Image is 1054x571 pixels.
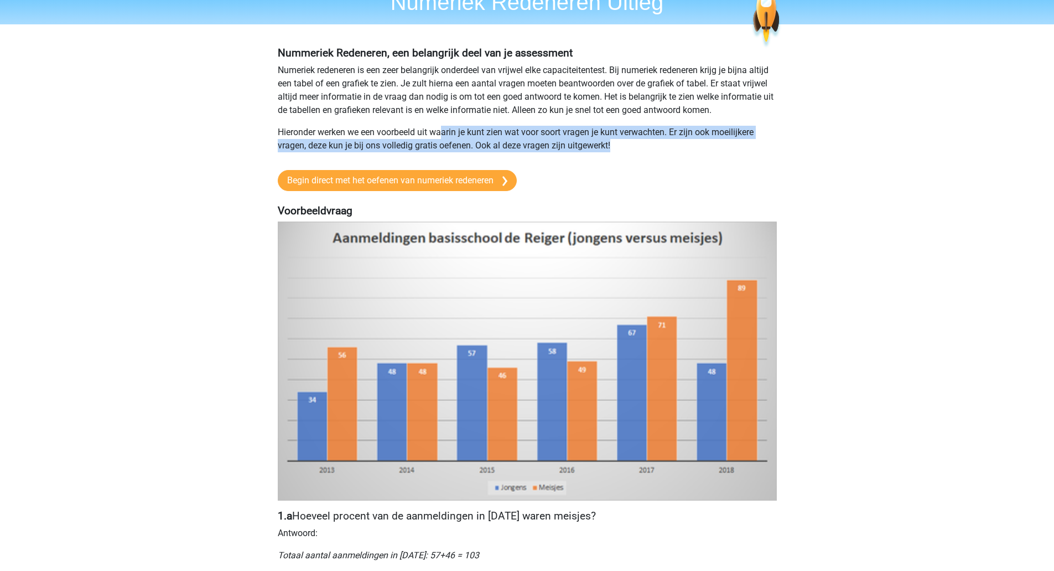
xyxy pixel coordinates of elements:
img: numeriek-redeneren1.png [278,222,777,500]
p: Numeriek redeneren is een zeer belangrijk onderdeel van vrijwel elke capaciteitentest. Bij numeri... [278,64,777,117]
b: Nummeriek Redeneren, een belangrijk deel van je assessment [278,47,573,59]
p: Hieronder werken we een voorbeeld uit waarin je kunt zien wat voor soort vragen je kunt verwachte... [278,126,777,152]
img: arrow-right.e5bd35279c78.svg [502,176,507,186]
b: Voorbeeldvraag [278,204,352,217]
b: 1.a [278,510,292,522]
a: Begin direct met het oefenen van numeriek redeneren [278,170,517,191]
i: Totaal aantal aanmeldingen in [DATE]: 57+46 = 103 [278,550,479,560]
h4: Hoeveel procent van de aanmeldingen in [DATE] waren meisjes? [278,510,777,522]
p: Antwoord: [278,527,777,540]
